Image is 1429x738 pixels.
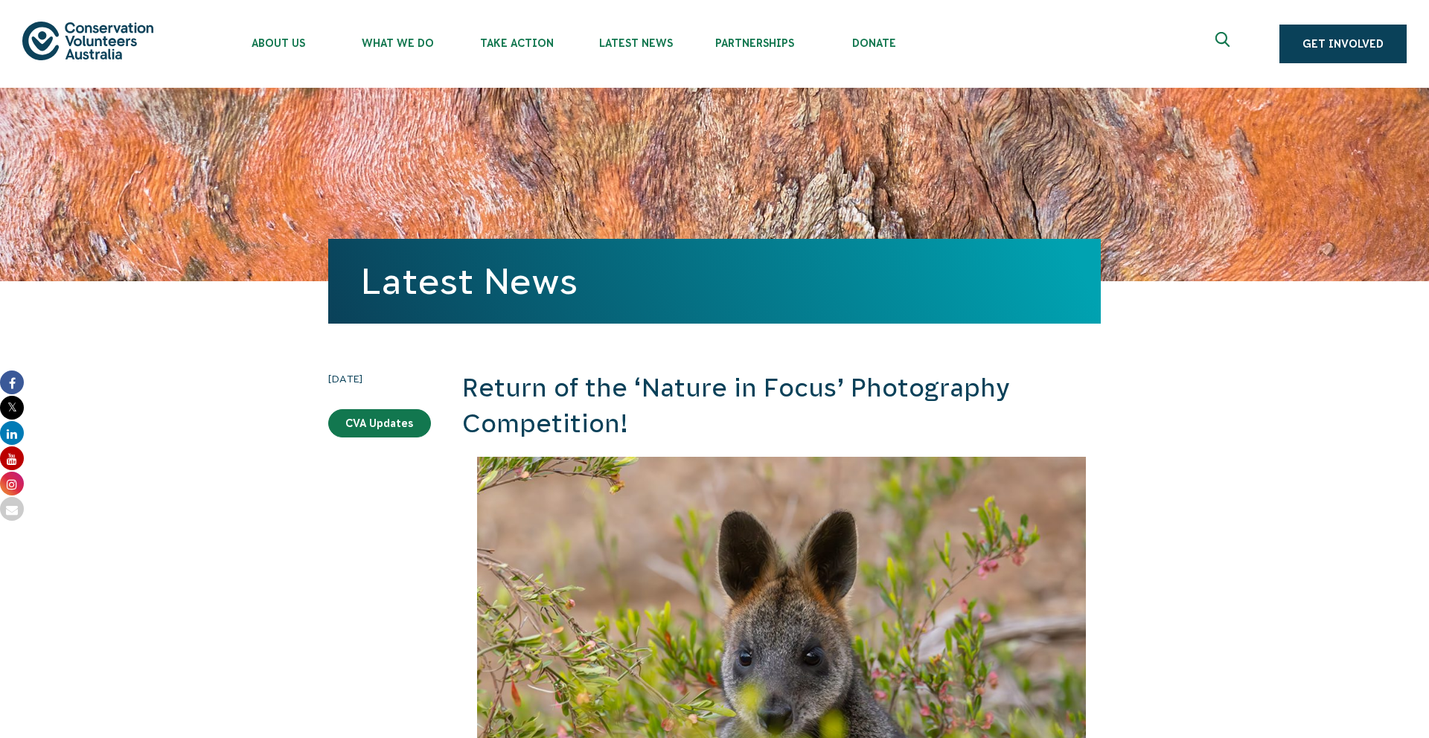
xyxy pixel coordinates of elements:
span: Latest News [576,37,695,49]
span: Take Action [457,37,576,49]
span: About Us [219,37,338,49]
span: Partnerships [695,37,814,49]
a: Get Involved [1279,25,1407,63]
img: logo.svg [22,22,153,60]
h2: Return of the ‘Nature in Focus’ Photography Competition! [462,370,1101,441]
span: What We Do [338,37,457,49]
a: Latest News [361,261,578,301]
button: Expand search box Close search box [1206,26,1242,62]
a: CVA Updates [328,409,431,437]
span: Donate [814,37,933,49]
time: [DATE] [328,370,431,387]
span: Expand search box [1215,32,1234,56]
